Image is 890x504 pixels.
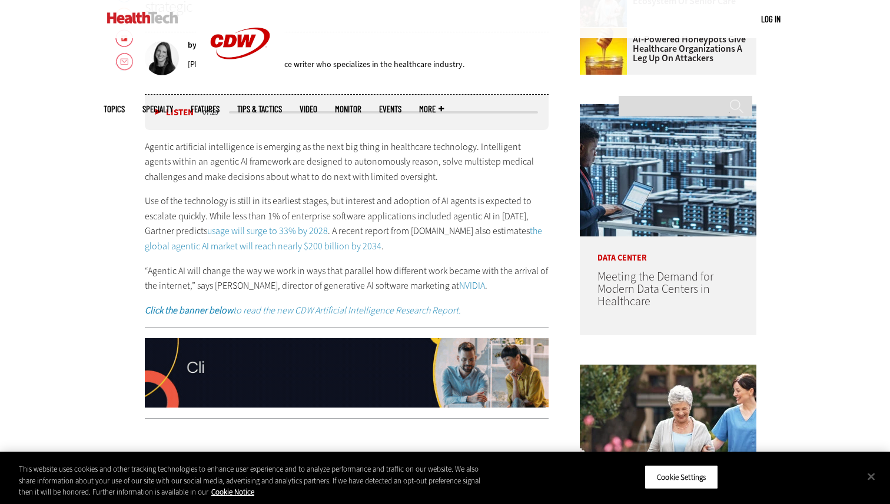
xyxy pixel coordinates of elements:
em: to read the new CDW Artificial Intelligence Research Report. [145,304,461,316]
a: Events [379,105,401,114]
a: Click the banner belowto read the new CDW Artificial Intelligence Research Report. [145,304,461,316]
span: More [419,105,444,114]
img: nurse walks with senior woman through a garden [580,365,756,497]
p: Agentic artificial intelligence is emerging as the next big thing in healthcare technology. Intel... [145,139,549,185]
img: xs-AI-q225-animated-desktop [145,338,549,408]
button: Close [858,463,884,489]
img: Home [107,12,178,24]
img: engineer with laptop overlooking data center [580,104,756,236]
a: Log in [761,14,781,24]
a: Tips & Tactics [237,105,282,114]
strong: Click the banner below [145,304,233,316]
span: Topics [104,105,125,114]
a: NVIDIA [459,279,485,292]
a: Video [300,105,317,114]
p: Use of the technology is still in its earliest stages, but interest and adoption of AI agents is ... [145,193,549,253]
a: Features [191,105,220,114]
p: “Agentic AI will change the way we work in ways that parallel how different work became with the ... [145,263,549,293]
button: Cookie Settings [645,465,718,489]
span: Specialty [142,105,173,114]
a: CDW [196,78,284,90]
a: More information about your privacy [211,487,254,497]
a: usage will surge to 33% by 2028 [207,225,328,237]
div: User menu [761,13,781,25]
a: MonITor [335,105,361,114]
p: Data Center [580,236,756,262]
div: This website uses cookies and other tracking technologies to enhance user experience and to analy... [19,463,490,498]
a: Meeting the Demand for Modern Data Centers in Healthcare [597,269,713,309]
